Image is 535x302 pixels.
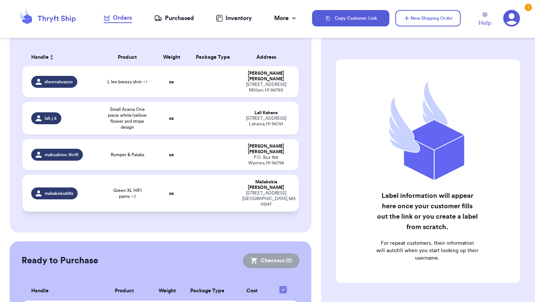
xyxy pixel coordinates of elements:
[231,282,272,301] th: Cost
[242,179,290,190] div: Maliakekia [PERSON_NAME]
[274,14,298,23] div: More
[31,54,49,61] span: Handle
[238,48,299,66] th: Address
[169,152,174,157] strong: oz
[49,53,55,62] button: Sort ascending
[100,48,155,66] th: Product
[131,194,136,199] span: + 2
[395,10,461,26] button: New Shipping Order
[479,19,491,28] span: Help
[169,191,174,196] strong: oz
[525,4,532,11] div: 1
[376,190,479,232] h2: Label information will appear here once your customer fills out the link or you create a label fr...
[169,116,174,121] strong: oz
[45,79,73,85] span: sheenatuazon
[143,80,147,84] span: + 1
[107,79,147,85] span: L lex breezy shirt
[183,282,231,301] th: Package Type
[242,110,290,116] div: Lali Kahana
[242,190,290,207] div: [STREET_ADDRESS] [GEOGRAPHIC_DATA] , MA 01247
[242,155,290,166] div: P.O. Box 188 Waimea , HI 96796
[188,48,238,66] th: Package Type
[151,282,184,301] th: Weight
[104,13,132,23] a: Orders
[155,48,188,66] th: Weight
[243,253,299,268] button: Checkout (0)
[45,115,57,121] span: lali.j.k
[376,240,479,262] p: For repeat customers, their information will autofill when you start looking up their username.
[242,82,290,93] div: [STREET_ADDRESS] Mililani , HI 96789
[169,80,174,84] strong: oz
[31,287,49,295] span: Handle
[45,152,78,158] span: makuahine.thrift
[242,144,290,155] div: [PERSON_NAME] [PERSON_NAME]
[97,282,151,301] th: Product
[242,116,290,127] div: [STREET_ADDRESS] Lahaina , HI 96761
[104,13,132,22] div: Orders
[45,190,73,196] span: maliakekiatilts
[479,12,491,28] a: Help
[312,10,389,26] button: Copy Customer Link
[503,10,520,27] a: 1
[104,187,150,199] span: Green XL HIFI pants
[242,71,290,82] div: [PERSON_NAME] [PERSON_NAME]
[216,14,252,23] a: Inventory
[104,106,150,130] span: Small Acacia One piece white/yellow flower and stripe design
[111,152,144,158] span: Romper & Palaka
[154,14,194,23] a: Purchased
[22,255,98,267] h2: Ready to Purchase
